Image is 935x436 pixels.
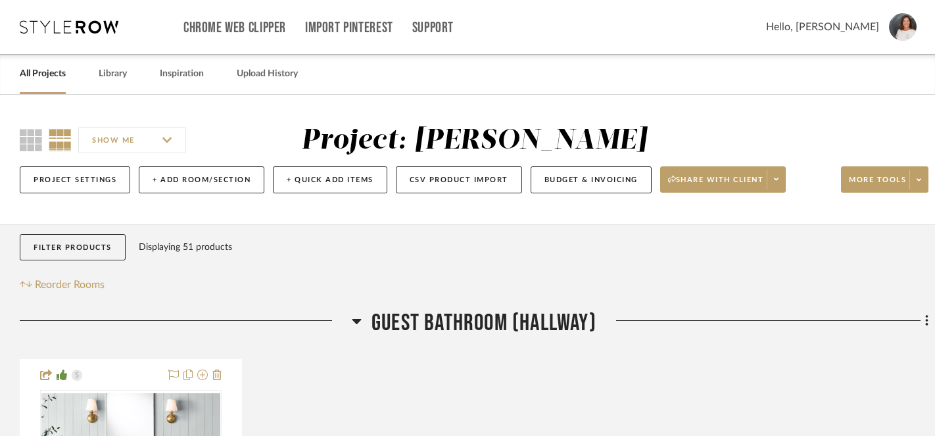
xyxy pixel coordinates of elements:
a: Library [99,65,127,83]
button: More tools [841,166,928,193]
button: Project Settings [20,166,130,193]
button: + Add Room/Section [139,166,264,193]
span: Hello, [PERSON_NAME] [766,19,879,35]
button: Budget & Invoicing [531,166,652,193]
div: Project: [PERSON_NAME] [301,127,647,155]
span: Guest Bathroom (hallway) [372,309,596,337]
a: Chrome Web Clipper [183,22,286,34]
button: Reorder Rooms [20,277,105,293]
span: More tools [849,175,906,195]
button: + Quick Add Items [273,166,387,193]
div: Displaying 51 products [139,234,232,260]
a: Upload History [237,65,298,83]
a: Import Pinterest [305,22,393,34]
button: Share with client [660,166,786,193]
span: Reorder Rooms [35,277,105,293]
img: avatar [889,13,917,41]
a: Inspiration [160,65,204,83]
span: Share with client [668,175,764,195]
a: Support [412,22,454,34]
button: CSV Product Import [396,166,522,193]
button: Filter Products [20,234,126,261]
a: All Projects [20,65,66,83]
